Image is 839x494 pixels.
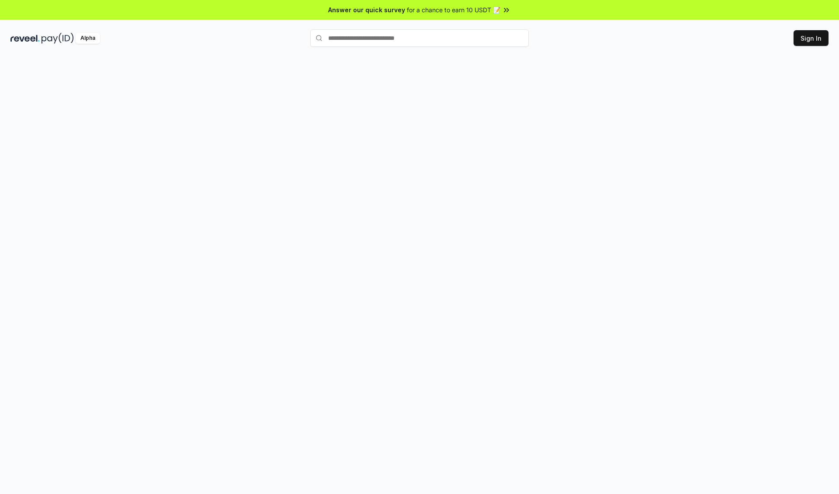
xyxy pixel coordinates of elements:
button: Sign In [794,30,829,46]
div: Alpha [76,33,100,44]
span: for a chance to earn 10 USDT 📝 [407,5,500,14]
img: pay_id [42,33,74,44]
img: reveel_dark [10,33,40,44]
span: Answer our quick survey [328,5,405,14]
